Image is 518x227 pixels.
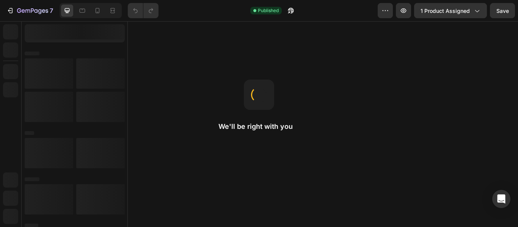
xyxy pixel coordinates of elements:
button: 7 [3,3,57,18]
span: Published [258,7,279,14]
button: Save [490,3,515,18]
p: 7 [50,6,53,15]
button: 1 product assigned [414,3,487,18]
div: Open Intercom Messenger [492,190,510,208]
h2: We'll be right with you [218,122,300,131]
div: Undo/Redo [128,3,159,18]
span: 1 product assigned [421,7,470,15]
span: Save [496,8,509,14]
